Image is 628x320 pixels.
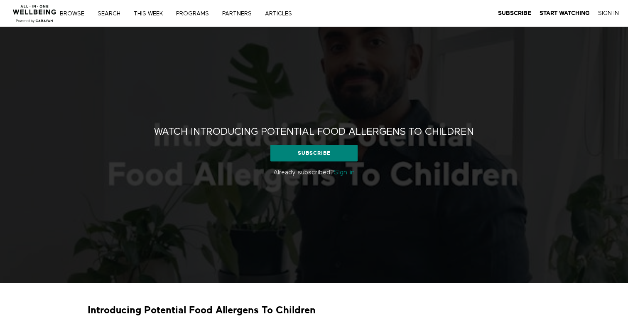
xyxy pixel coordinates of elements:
a: THIS WEEK [131,11,172,17]
strong: Start Watching [540,10,590,16]
a: Start Watching [540,10,590,17]
nav: Primary [66,9,309,17]
a: PROGRAMS [173,11,218,17]
a: Browse [57,11,93,17]
a: Sign In [598,10,619,17]
a: Subscribe [270,145,358,161]
a: Sign in [334,169,355,176]
a: PARTNERS [219,11,260,17]
a: ARTICLES [262,11,301,17]
p: Already subscribed? [223,168,405,178]
a: Subscribe [498,10,531,17]
h2: Watch Introducing Potential Food Allergens To Children [154,126,474,139]
strong: Subscribe [498,10,531,16]
strong: Introducing Potential Food Allergens To Children [88,304,316,317]
a: Search [95,11,129,17]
